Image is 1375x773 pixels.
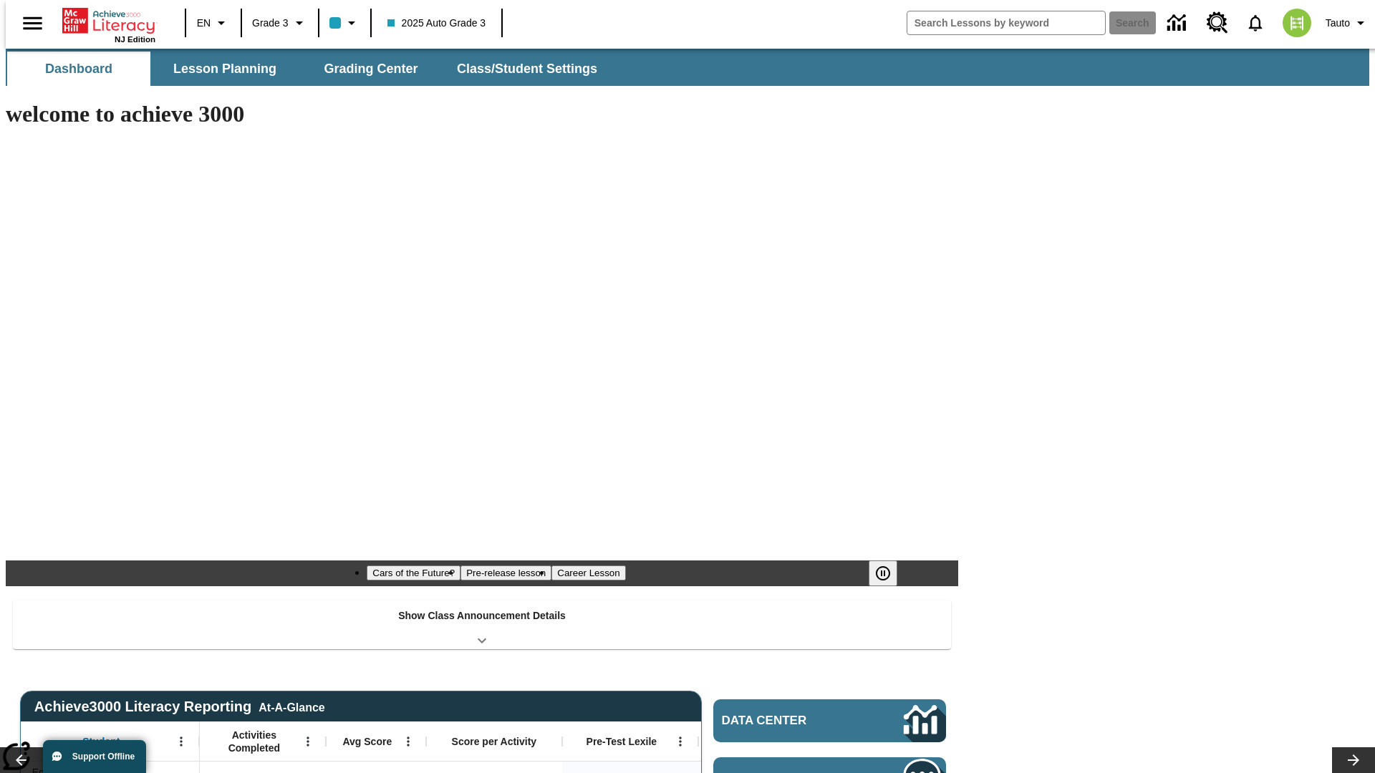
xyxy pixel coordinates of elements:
button: Lesson Planning [153,52,296,86]
span: Pre-Test Lexile [587,735,657,748]
button: Open side menu [11,2,54,44]
span: Score per Activity [452,735,537,748]
div: Pause [869,560,912,586]
button: Pause [869,560,897,586]
span: Data Center [722,714,856,728]
span: 2025 Auto Grade 3 [387,16,486,31]
button: Profile/Settings [1320,10,1375,36]
button: Open Menu [297,731,319,752]
button: Slide 3 Career Lesson [551,565,625,580]
span: Tauto [1326,16,1350,31]
p: Show Class Announcement Details [398,608,566,623]
span: Avg Score [342,735,392,748]
a: Data Center [713,699,946,742]
a: Resource Center, Will open in new tab [1198,4,1237,42]
button: Support Offline [43,740,146,773]
button: Lesson carousel, Next [1332,747,1375,773]
button: Open Menu [170,731,192,752]
button: Open Menu [670,731,691,752]
img: avatar image [1283,9,1311,37]
div: Show Class Announcement Details [13,600,951,649]
span: Achieve3000 Literacy Reporting [34,699,325,715]
span: EN [197,16,211,31]
h1: welcome to achieve 3000 [6,101,958,127]
span: Support Offline [72,752,135,762]
input: search field [907,11,1105,34]
div: At-A-Glance [259,699,324,714]
a: Data Center [1159,4,1198,43]
button: Slide 2 Pre-release lesson [460,565,551,580]
button: Open Menu [397,731,419,752]
span: Grade 3 [252,16,289,31]
a: Home [62,6,155,35]
button: Slide 1 Cars of the Future? [367,565,460,580]
div: SubNavbar [6,52,610,86]
button: Grading Center [299,52,443,86]
button: Class/Student Settings [445,52,609,86]
button: Dashboard [7,52,150,86]
button: Language: EN, Select a language [190,10,236,36]
span: Activities Completed [207,729,301,754]
div: Home [62,5,155,44]
button: Select a new avatar [1274,4,1320,42]
a: Notifications [1237,4,1274,42]
button: Class color is light blue. Change class color [324,10,366,36]
span: Student [82,735,120,748]
button: Grade: Grade 3, Select a grade [246,10,314,36]
div: SubNavbar [6,49,1369,86]
span: NJ Edition [115,35,155,44]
